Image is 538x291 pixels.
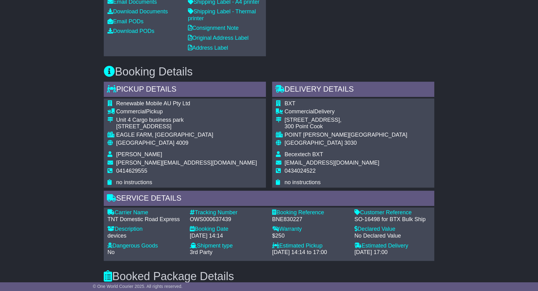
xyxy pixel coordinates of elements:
div: [STREET_ADDRESS] [116,123,257,130]
span: 3030 [344,140,357,146]
div: EAGLE FARM, [GEOGRAPHIC_DATA] [116,132,257,139]
div: Customer Reference [354,209,431,216]
span: no instructions [285,179,321,185]
div: Shipment type [190,243,266,249]
div: Declared Value [354,226,431,233]
span: © One World Courier 2025. All rights reserved. [93,284,183,289]
div: OWS000637439 [190,216,266,223]
div: Booking Date [190,226,266,233]
a: Download PODs [107,28,154,34]
a: Download Documents [107,8,168,15]
div: Pickup Details [104,82,266,98]
h3: Booked Package Details [104,270,434,283]
span: [PERSON_NAME] [116,151,162,157]
div: Unit 4 Cargo business park [116,117,257,124]
a: Address Label [188,45,228,51]
a: Consignment Note [188,25,239,31]
span: Renewable Mobile AU Pty Ltd [116,100,190,107]
span: No [107,249,115,255]
h3: Booking Details [104,66,434,78]
span: BXT [285,100,295,107]
span: 4009 [176,140,188,146]
div: Estimated Delivery [354,243,431,249]
div: 300 Point Cook [285,123,407,130]
div: Pickup [116,108,257,115]
span: 0434024522 [285,168,316,174]
div: BNE830227 [272,216,348,223]
div: Tracking Number [190,209,266,216]
div: [DATE] 14:14 [190,233,266,239]
div: SO-16498 for BTX Bulk Ship [354,216,431,223]
div: POINT [PERSON_NAME][GEOGRAPHIC_DATA] [285,132,407,139]
div: Description [107,226,184,233]
div: [DATE] 17:00 [354,249,431,256]
a: Original Address Label [188,35,248,41]
span: [EMAIL_ADDRESS][DOMAIN_NAME] [285,160,379,166]
span: Commercial [116,108,146,115]
div: Booking Reference [272,209,348,216]
div: [DATE] 14:14 to 17:00 [272,249,348,256]
div: [STREET_ADDRESS], [285,117,407,124]
span: 3rd Party [190,249,212,255]
span: Becextech BXT [285,151,323,157]
div: Warranty [272,226,348,233]
a: Email PODs [107,18,144,25]
span: [GEOGRAPHIC_DATA] [285,140,343,146]
span: [GEOGRAPHIC_DATA] [116,140,174,146]
div: Estimated Pickup [272,243,348,249]
span: Commercial [285,108,314,115]
div: Carrier Name [107,209,184,216]
div: Dangerous Goods [107,243,184,249]
div: Delivery Details [272,82,434,98]
div: Delivery [285,108,407,115]
div: devices [107,233,184,239]
div: No Declared Value [354,233,431,239]
span: 0414629555 [116,168,147,174]
div: $250 [272,233,348,239]
div: TNT Domestic Road Express [107,216,184,223]
span: [PERSON_NAME][EMAIL_ADDRESS][DOMAIN_NAME] [116,160,257,166]
span: no instructions [116,179,152,185]
a: Shipping Label - Thermal printer [188,8,256,21]
div: Service Details [104,191,434,207]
